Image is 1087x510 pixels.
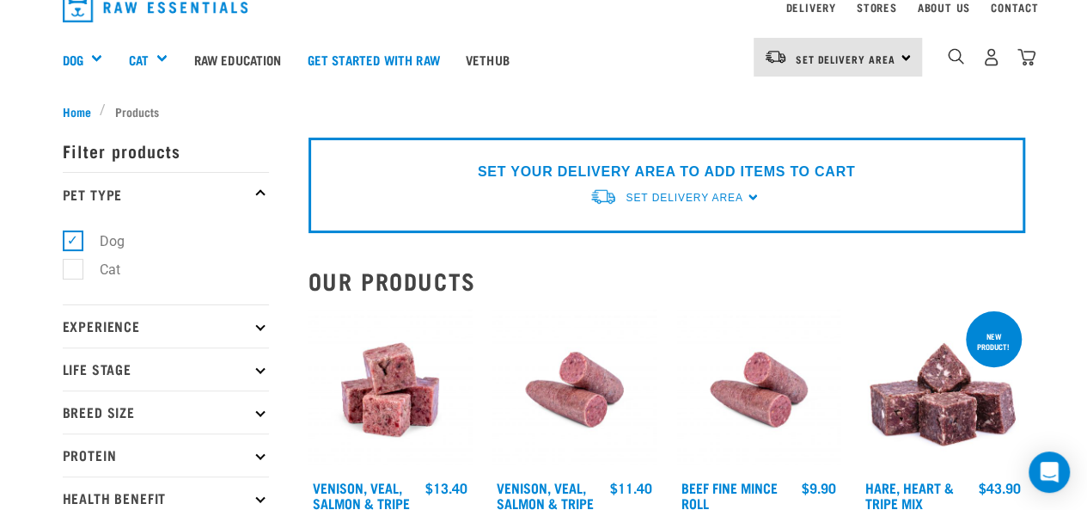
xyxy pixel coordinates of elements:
p: SET YOUR DELIVERY AREA TO ADD ITEMS TO CART [478,162,855,182]
a: Beef Fine Mince Roll [681,483,778,507]
span: Set Delivery Area [796,56,895,62]
img: Venison Veal Salmon Tripe 1651 [677,308,841,472]
a: Dog [63,50,83,70]
span: Home [63,102,91,120]
div: $43.90 [979,480,1021,495]
nav: breadcrumbs [63,102,1025,120]
a: Raw Education [180,25,294,94]
a: Stores [857,4,897,10]
img: van-moving.png [589,187,617,206]
a: Hare, Heart & Tripe Mix [865,483,954,507]
a: Home [63,102,101,120]
label: Dog [72,230,131,252]
label: Cat [72,259,127,280]
img: Venison Veal Salmon Tripe 1651 [492,308,656,472]
a: Venison, Veal, Salmon & Tripe [313,483,410,507]
div: $11.40 [610,480,652,495]
p: Protein [63,433,269,476]
p: Filter products [63,129,269,172]
img: home-icon-1@2x.png [948,48,964,65]
p: Breed Size [63,390,269,433]
img: user.png [982,48,1000,66]
a: About Us [917,4,969,10]
div: Open Intercom Messenger [1029,452,1070,493]
img: Venison Veal Salmon Tripe 1621 [308,308,473,472]
div: $9.90 [802,480,836,495]
p: Experience [63,304,269,347]
img: home-icon@2x.png [1017,48,1035,66]
div: $13.40 [425,480,467,495]
a: Cat [128,50,148,70]
span: Set Delivery Area [626,192,742,204]
a: Vethub [453,25,522,94]
a: Get started with Raw [295,25,453,94]
p: Life Stage [63,347,269,390]
img: van-moving.png [764,49,787,65]
img: 1175 Rabbit Heart Tripe Mix 01 [861,308,1025,472]
div: new product! [966,323,1022,359]
p: Pet Type [63,172,269,215]
a: Delivery [785,4,835,10]
h2: Our Products [308,267,1025,294]
a: Contact [991,4,1039,10]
